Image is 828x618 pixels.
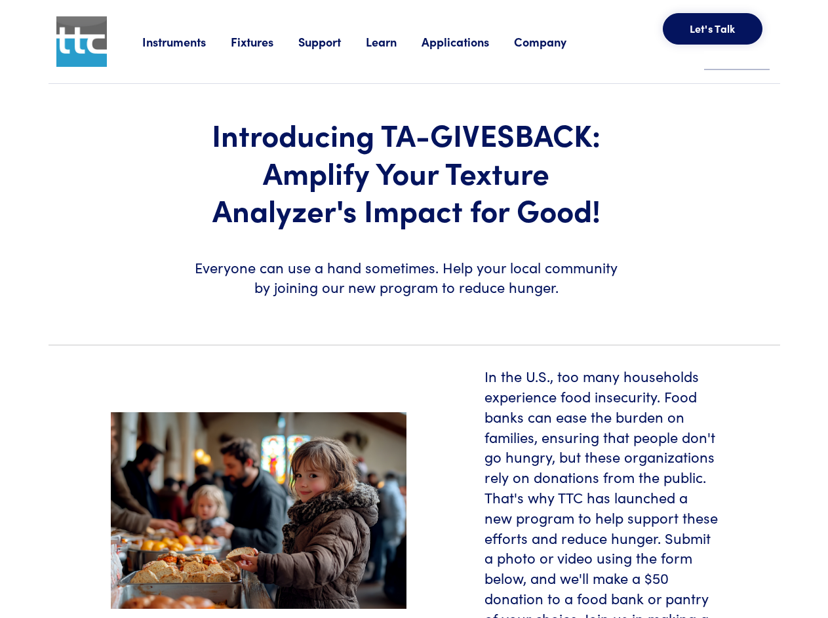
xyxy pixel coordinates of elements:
[142,33,231,50] a: Instruments
[514,33,591,50] a: Company
[366,33,422,50] a: Learn
[191,115,621,229] h1: Introducing TA-GIVESBACK: Amplify Your Texture Analyzer's Impact for Good!
[422,33,514,50] a: Applications
[111,412,406,609] img: food-pantry-header.jpeg
[56,16,107,67] img: ttc_logo_1x1_v1.0.png
[298,33,366,50] a: Support
[191,258,621,298] h6: Everyone can use a hand sometimes. Help your local community by joining our new program to reduce...
[231,33,298,50] a: Fixtures
[663,13,762,45] button: Let's Talk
